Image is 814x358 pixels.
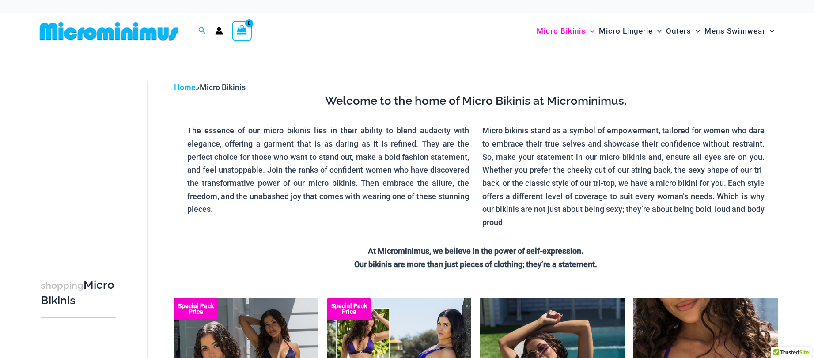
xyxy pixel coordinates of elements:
p: The essence of our micro bikinis lies in their ability to blend audacity with elegance, offering ... [187,124,469,216]
span: Menu Toggle [653,20,662,42]
h3: Micro Bikinis [41,278,116,308]
b: Special Pack Price [174,303,218,315]
a: Mens SwimwearMenu ToggleMenu Toggle [702,18,776,45]
span: Micro Lingerie [599,20,653,42]
a: OutersMenu ToggleMenu Toggle [664,18,702,45]
span: Mens Swimwear [704,20,765,42]
a: View Shopping Cart, empty [232,21,252,41]
span: Menu Toggle [586,20,594,42]
span: Menu Toggle [765,20,774,42]
span: Micro Bikinis [200,83,246,92]
p: Micro bikinis stand as a symbol of empowerment, tailored for women who dare to embrace their true... [482,124,765,229]
a: Home [174,83,196,92]
strong: At Microminimus, we believe in the power of self-expression. [368,246,583,256]
a: Search icon link [198,26,206,37]
span: Outers [666,20,691,42]
a: Account icon link [215,27,223,35]
span: Menu Toggle [691,20,700,42]
a: Micro LingerieMenu ToggleMenu Toggle [597,18,664,45]
h3: Welcome to the home of Micro Bikinis at Microminimus. [181,94,771,109]
b: Special Pack Price [327,303,371,315]
span: » [174,83,246,92]
nav: Site Navigation [533,16,778,46]
strong: Our bikinis are more than just pieces of clothing; they’re a statement. [354,260,597,269]
iframe: TrustedSite Certified [41,74,120,250]
span: shopping [41,280,83,291]
a: Micro BikinisMenu ToggleMenu Toggle [534,18,597,45]
img: MM SHOP LOGO FLAT [36,21,182,41]
span: Micro Bikinis [537,20,586,42]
